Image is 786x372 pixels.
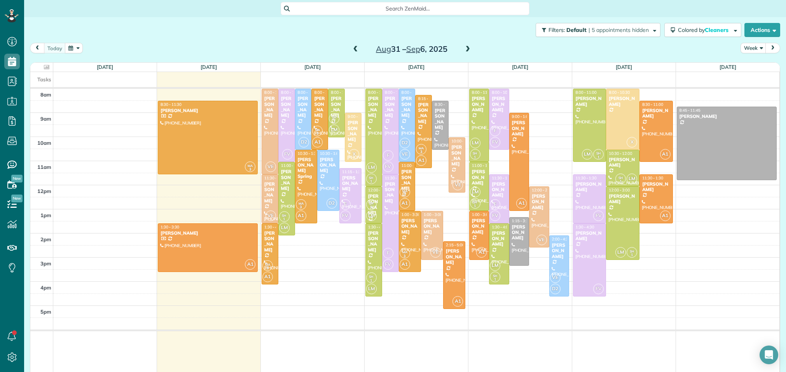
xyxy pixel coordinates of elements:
[609,90,630,95] span: 8:00 - 10:30
[594,154,603,161] small: 1
[536,235,547,245] span: VE
[263,265,272,272] small: 3
[348,114,369,119] span: 9:00 - 11:00
[201,64,217,70] a: [DATE]
[402,250,407,254] span: MA
[490,126,500,136] span: F
[363,45,460,53] h2: 31 – 6, 2025
[593,284,604,294] span: FV
[552,242,567,259] div: [PERSON_NAME]
[472,163,493,168] span: 11:00 - 1:00
[383,248,393,258] span: F
[329,125,339,135] span: LM
[297,157,315,179] div: [PERSON_NAME] Spring
[550,284,561,294] span: D2
[434,108,446,130] div: [PERSON_NAME]
[383,150,393,161] span: F
[385,175,406,181] span: 11:30 - 3:30
[265,262,270,267] span: MA
[550,272,561,283] span: VE
[264,90,285,95] span: 8:00 - 11:30
[576,90,597,95] span: 8:00 - 11:00
[400,138,410,148] span: D2
[342,175,359,192] div: [PERSON_NAME]
[37,164,51,170] span: 11am
[368,193,380,216] div: [PERSON_NAME]
[40,91,51,98] span: 8am
[264,225,283,230] span: 1:30 - 4:00
[744,23,780,37] button: Actions
[627,137,637,147] span: X
[470,187,480,197] span: LM
[593,211,604,221] span: FV
[492,225,510,230] span: 1:30 - 4:00
[298,90,319,95] span: 8:00 - 10:30
[418,96,439,101] span: 8:15 - 11:15
[402,212,420,217] span: 1:00 - 3:30
[642,181,671,193] div: [PERSON_NAME]
[470,202,480,210] small: 1
[401,169,413,191] div: [PERSON_NAME]
[265,161,276,172] span: VE
[615,247,626,258] span: LM
[264,175,285,181] span: 11:30 - 1:30
[679,114,775,119] div: [PERSON_NAME]
[30,43,45,53] button: prev
[660,149,671,160] span: A1
[616,178,625,185] small: 1
[262,272,273,282] span: A1
[40,236,51,242] span: 2pm
[401,96,413,118] div: [PERSON_NAME]
[340,199,351,210] span: F
[476,247,487,258] span: A1
[627,174,637,184] span: LM
[368,230,380,253] div: [PERSON_NAME]
[575,181,604,193] div: [PERSON_NAME]
[516,198,527,209] span: A1
[314,96,326,118] div: [PERSON_NAME]
[512,114,531,119] span: 9:00 - 1:00
[765,43,780,53] button: next
[245,259,255,270] span: A1
[264,181,276,204] div: [PERSON_NAME]
[492,175,513,181] span: 11:30 - 1:30
[512,120,527,137] div: [PERSON_NAME]
[366,284,377,294] span: LM
[331,90,352,95] span: 8:00 - 10:00
[451,144,463,167] div: [PERSON_NAME]
[315,128,320,132] span: MA
[536,23,660,37] button: Filters: Default | 5 appointments hidden
[299,137,309,147] span: D2
[161,225,179,230] span: 1:30 - 3:30
[423,218,441,235] div: [PERSON_NAME]
[340,211,351,221] span: FV
[490,276,500,283] small: 1
[417,102,430,125] div: [PERSON_NAME]
[492,90,513,95] span: 8:00 - 10:30
[589,26,649,33] span: | 5 appointments hidden
[281,169,293,191] div: [PERSON_NAME]
[446,242,465,247] span: 2:15 - 5:00
[40,116,51,122] span: 9am
[349,149,359,160] span: X
[582,149,592,160] span: LM
[160,108,255,113] div: [PERSON_NAME]
[329,118,339,125] small: 1
[608,96,637,107] div: [PERSON_NAME]
[470,154,480,161] small: 1
[575,96,604,107] div: [PERSON_NAME]
[368,225,387,230] span: 1:30 - 4:30
[44,43,66,53] button: today
[402,189,407,193] span: MA
[366,162,377,173] span: LM
[416,148,426,156] small: 3
[548,26,565,33] span: Filters:
[368,188,389,193] span: 12:00 - 1:30
[608,157,637,168] div: [PERSON_NAME]
[368,90,389,95] span: 8:00 - 12:00
[40,309,51,315] span: 5pm
[160,230,255,236] div: [PERSON_NAME]
[406,44,420,54] span: Sep
[265,211,276,221] span: VE
[384,96,396,118] div: [PERSON_NAME]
